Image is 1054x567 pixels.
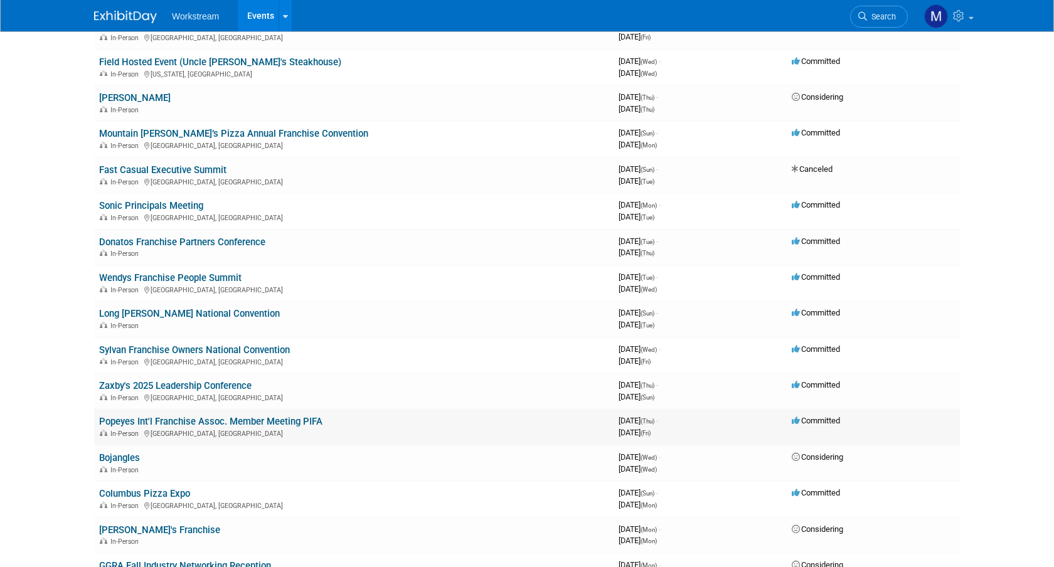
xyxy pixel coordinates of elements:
[656,416,658,425] span: -
[792,416,840,425] span: Committed
[619,140,657,149] span: [DATE]
[619,308,658,317] span: [DATE]
[656,380,658,389] span: -
[619,488,658,497] span: [DATE]
[99,416,322,427] a: Popeyes Int'l Franchise Assoc. Member Meeting PIFA
[94,11,157,23] img: ExhibitDay
[110,250,142,258] span: In-Person
[99,284,609,294] div: [GEOGRAPHIC_DATA], [GEOGRAPHIC_DATA]
[641,394,654,401] span: (Sun)
[110,142,142,150] span: In-Person
[659,344,661,354] span: -
[792,308,840,317] span: Committed
[641,346,657,353] span: (Wed)
[100,466,107,472] img: In-Person Event
[641,286,657,293] span: (Wed)
[100,394,107,400] img: In-Person Event
[792,164,833,174] span: Canceled
[99,140,609,150] div: [GEOGRAPHIC_DATA], [GEOGRAPHIC_DATA]
[850,6,908,28] a: Search
[619,524,661,534] span: [DATE]
[100,430,107,436] img: In-Person Event
[99,68,609,78] div: [US_STATE], [GEOGRAPHIC_DATA]
[641,490,654,497] span: (Sun)
[110,394,142,402] span: In-Person
[100,142,107,148] img: In-Person Event
[792,344,840,354] span: Committed
[100,286,107,292] img: In-Person Event
[110,322,142,330] span: In-Person
[99,308,280,319] a: Long [PERSON_NAME] National Convention
[641,466,657,473] span: (Wed)
[110,286,142,294] span: In-Person
[99,488,190,499] a: Columbus Pizza Expo
[619,380,658,389] span: [DATE]
[641,418,654,425] span: (Thu)
[619,32,651,41] span: [DATE]
[641,274,654,281] span: (Tue)
[172,11,219,21] span: Workstream
[99,500,609,510] div: [GEOGRAPHIC_DATA], [GEOGRAPHIC_DATA]
[99,56,341,68] a: Field Hosted Event (Uncle [PERSON_NAME]'s Steakhouse)
[641,34,651,41] span: (Fri)
[110,34,142,42] span: In-Person
[619,500,657,509] span: [DATE]
[619,104,654,114] span: [DATE]
[619,284,657,294] span: [DATE]
[641,70,657,77] span: (Wed)
[619,236,658,246] span: [DATE]
[641,214,654,221] span: (Tue)
[619,452,661,462] span: [DATE]
[100,250,107,256] img: In-Person Event
[641,250,654,257] span: (Thu)
[619,428,651,437] span: [DATE]
[641,310,654,317] span: (Sun)
[641,454,657,461] span: (Wed)
[641,106,654,113] span: (Thu)
[100,70,107,77] img: In-Person Event
[619,344,661,354] span: [DATE]
[656,308,658,317] span: -
[641,202,657,209] span: (Mon)
[641,178,654,185] span: (Tue)
[99,32,609,42] div: [GEOGRAPHIC_DATA], [GEOGRAPHIC_DATA]
[641,94,654,101] span: (Thu)
[110,502,142,510] span: In-Person
[99,344,290,356] a: Sylvan Franchise Owners National Convention
[792,524,843,534] span: Considering
[99,128,368,139] a: Mountain [PERSON_NAME]’s Pizza Annual Franchise Convention
[641,142,657,149] span: (Mon)
[99,164,226,176] a: Fast Casual Executive Summit
[792,200,840,209] span: Committed
[792,56,840,66] span: Committed
[619,248,654,257] span: [DATE]
[619,176,654,186] span: [DATE]
[619,416,658,425] span: [DATE]
[99,428,609,438] div: [GEOGRAPHIC_DATA], [GEOGRAPHIC_DATA]
[619,356,651,366] span: [DATE]
[641,166,654,173] span: (Sun)
[99,176,609,186] div: [GEOGRAPHIC_DATA], [GEOGRAPHIC_DATA]
[99,356,609,366] div: [GEOGRAPHIC_DATA], [GEOGRAPHIC_DATA]
[619,536,657,545] span: [DATE]
[656,488,658,497] span: -
[619,164,658,174] span: [DATE]
[659,56,661,66] span: -
[100,34,107,40] img: In-Person Event
[792,488,840,497] span: Committed
[641,382,654,389] span: (Thu)
[619,128,658,137] span: [DATE]
[100,214,107,220] img: In-Person Event
[619,56,661,66] span: [DATE]
[99,272,242,283] a: Wendys Franchise People Summit
[99,200,203,211] a: Sonic Principals Meeting
[619,92,658,102] span: [DATE]
[619,392,654,401] span: [DATE]
[619,200,661,209] span: [DATE]
[100,358,107,364] img: In-Person Event
[110,466,142,474] span: In-Person
[110,214,142,222] span: In-Person
[656,128,658,137] span: -
[641,430,651,437] span: (Fri)
[100,178,107,184] img: In-Person Event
